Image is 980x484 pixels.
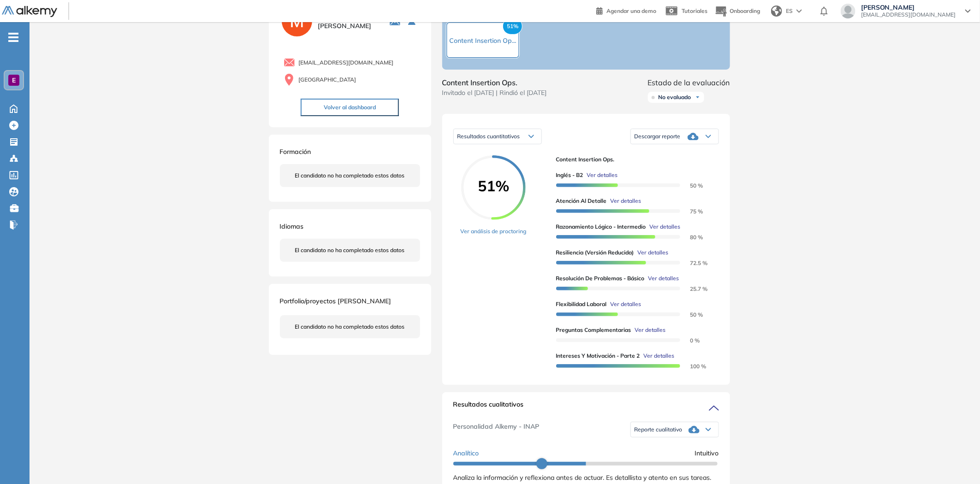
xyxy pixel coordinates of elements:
[583,171,618,179] button: Ver detalles
[679,363,706,370] span: 100 %
[556,352,640,360] span: Intereses y Motivación - Parte 2
[556,171,583,179] span: Inglés - B2
[280,297,392,305] span: Portfolio/proyectos [PERSON_NAME]
[607,197,641,205] button: Ver detalles
[280,222,304,230] span: Idiomas
[449,36,516,45] span: Content Insertion Op...
[596,5,656,16] a: Agendar una demo
[461,178,526,193] span: 51%
[12,77,16,84] span: E
[796,9,802,13] img: arrow
[457,133,520,140] span: Resultados cuantitativos
[861,4,956,11] span: [PERSON_NAME]
[771,6,782,17] img: world
[453,449,479,458] span: Analítico
[695,449,719,458] span: Intuitivo
[635,426,683,433] span: Reporte cualitativo
[453,422,540,437] span: Personalidad Alkemy - INAP
[679,311,703,318] span: 50 %
[556,274,645,283] span: Resolución de problemas - Básico
[295,171,405,180] span: El candidato no ha completado estos datos
[648,77,730,88] span: Estado de la evaluación
[644,352,675,360] span: Ver detalles
[679,182,703,189] span: 50 %
[556,197,607,205] span: Atención al detalle
[442,88,547,98] span: Invitado el [DATE] | Rindió el [DATE]
[645,274,679,283] button: Ver detalles
[611,197,641,205] span: Ver detalles
[640,352,675,360] button: Ver detalles
[646,223,681,231] button: Ver detalles
[299,59,394,67] span: [EMAIL_ADDRESS][DOMAIN_NAME]
[659,94,691,101] span: No evaluado
[679,285,707,292] span: 25.7 %
[635,133,681,140] span: Descargar reporte
[556,326,631,334] span: Preguntas complementarias
[634,248,669,257] button: Ver detalles
[556,155,712,164] span: Content Insertion Ops.
[861,11,956,18] span: [EMAIL_ADDRESS][DOMAIN_NAME]
[679,208,703,215] span: 75 %
[442,77,547,88] span: Content Insertion Ops.
[295,246,405,254] span: El candidato no ha completado estos datos
[556,248,634,257] span: Resiliencia (versión reducida)
[715,1,760,21] button: Onboarding
[631,326,666,334] button: Ver detalles
[301,99,399,116] button: Volver al dashboard
[607,300,641,308] button: Ver detalles
[295,323,405,331] span: El candidato no ha completado estos datos
[280,148,311,156] span: Formación
[786,7,793,15] span: ES
[648,274,679,283] span: Ver detalles
[556,300,607,308] span: Flexibilidad Laboral
[606,7,656,14] span: Agendar una demo
[679,260,707,266] span: 72.5 %
[638,248,669,257] span: Ver detalles
[8,36,18,38] i: -
[503,18,523,35] span: 51%
[2,6,57,18] img: Logo
[650,223,681,231] span: Ver detalles
[611,300,641,308] span: Ver detalles
[679,234,703,241] span: 80 %
[730,7,760,14] span: Onboarding
[556,223,646,231] span: Razonamiento Lógico - Intermedio
[453,400,524,414] span: Resultados cualitativos
[695,94,701,100] img: Ícono de flecha
[679,337,700,344] span: 0 %
[461,227,527,236] a: Ver análisis de proctoring
[299,76,356,84] span: [GEOGRAPHIC_DATA]
[682,7,707,14] span: Tutoriales
[587,171,618,179] span: Ver detalles
[635,326,666,334] span: Ver detalles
